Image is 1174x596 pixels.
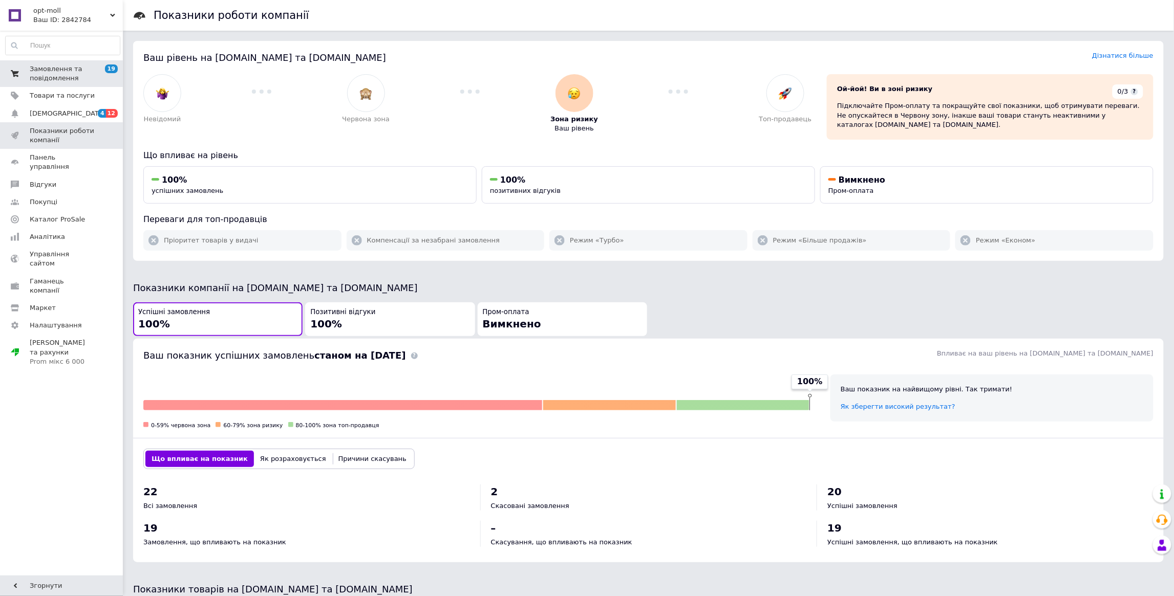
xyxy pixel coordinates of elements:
span: Вимкнено [839,175,885,185]
button: Як розраховується [254,451,332,467]
span: Пріоритет товарів у видачі [164,236,259,245]
span: Ваш показник успішних замовлень [143,350,406,361]
b: станом на [DATE] [314,350,405,361]
span: Управління сайтом [30,250,95,268]
span: позитивних відгуків [490,187,561,194]
span: Успішні замовлення [138,307,210,317]
span: Ой-йой! Ви в зоні ризику [837,85,932,93]
span: Невідомий [144,115,181,124]
span: успішних замовлень [152,187,223,194]
span: 20 [827,485,842,498]
a: Дізнатися більше [1092,52,1154,59]
span: 100% [797,376,822,387]
span: Режим «Економ» [976,236,1035,245]
span: ? [1131,88,1138,95]
button: ВимкненоПром-оплата [820,166,1154,204]
span: Переваги для топ-продавців [143,214,267,224]
button: Успішні замовлення100% [133,302,303,337]
span: – [491,522,496,534]
span: Успішні замовлення, що впливають на показник [827,538,998,546]
div: Ваш ID: 2842784 [33,15,123,25]
span: Вимкнено [483,318,541,330]
span: Впливає на ваш рівень на [DOMAIN_NAME] та [DOMAIN_NAME] [937,349,1154,357]
span: Показники товарів на [DOMAIN_NAME] та [DOMAIN_NAME] [133,584,413,594]
h1: Показники роботи компанії [154,9,309,21]
span: Ваш рівень [554,124,594,133]
span: Пром-оплата [483,307,529,317]
button: 100%позитивних відгуків [482,166,815,204]
span: Компенсації за незабрані замовлення [367,236,500,245]
span: Каталог ProSale [30,215,85,224]
img: :see_no_evil: [359,87,372,100]
span: 0-59% червона зона [151,422,210,429]
span: 4 [98,109,106,118]
span: Аналітика [30,232,65,241]
span: Режим «Більше продажів» [773,236,867,245]
a: Як зберегти високий результат? [841,403,955,410]
span: 2 [491,485,498,498]
input: Пошук [6,36,120,55]
span: Показники компанії на [DOMAIN_NAME] та [DOMAIN_NAME] [133,282,418,293]
div: Ваш показник на найвищому рівні. Так тримати! [841,385,1143,394]
img: :rocket: [779,87,792,100]
span: 100% [310,318,342,330]
span: 100% [138,318,170,330]
span: Показники роботи компанії [30,126,95,145]
span: Всі замовлення [143,502,197,510]
span: Гаманець компанії [30,277,95,295]
span: [DEMOGRAPHIC_DATA] [30,109,105,118]
span: 100% [500,175,525,185]
span: [PERSON_NAME] та рахунки [30,338,95,366]
span: opt-moll [33,6,110,15]
span: Замовлення, що впливають на показник [143,538,286,546]
span: Замовлення та повідомлення [30,64,95,83]
span: Топ-продавець [759,115,812,124]
span: 100% [162,175,187,185]
span: 12 [106,109,118,118]
img: :woman-shrugging: [156,87,169,100]
span: 22 [143,485,158,498]
span: 60-79% зона ризику [223,422,283,429]
span: Відгуки [30,180,56,189]
div: 0/3 [1113,84,1143,99]
div: Підключайте Пром-оплату та покращуйте свої показники, щоб отримувати переваги. Не опускайтеся в Ч... [837,101,1143,129]
span: Налаштування [30,321,82,330]
button: 100%успішних замовлень [143,166,477,204]
span: Ваш рівень на [DOMAIN_NAME] та [DOMAIN_NAME] [143,52,386,63]
span: Товари та послуги [30,91,95,100]
button: Пром-оплатаВимкнено [478,302,647,337]
span: 19 [827,522,842,534]
button: Позитивні відгуки100% [305,302,475,337]
span: Зона ризику [550,115,598,124]
span: Позитивні відгуки [310,307,375,317]
button: Причини скасувань [332,451,413,467]
button: Що впливає на показник [145,451,254,467]
span: Скасовані замовлення [491,502,569,510]
span: Маркет [30,303,56,313]
span: Успішні замовлення [827,502,898,510]
img: :disappointed_relieved: [568,87,581,100]
span: Пром-оплата [828,187,874,194]
span: Червона зона [342,115,390,124]
span: Панель управління [30,153,95,171]
span: 80-100% зона топ-продавця [296,422,379,429]
div: Prom мікс 6 000 [30,357,95,366]
span: 19 [143,522,158,534]
span: 19 [105,64,118,73]
span: Скасування, що впливають на показник [491,538,632,546]
span: Що впливає на рівень [143,150,238,160]
span: Покупці [30,197,57,207]
span: Режим «Турбо» [570,236,624,245]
